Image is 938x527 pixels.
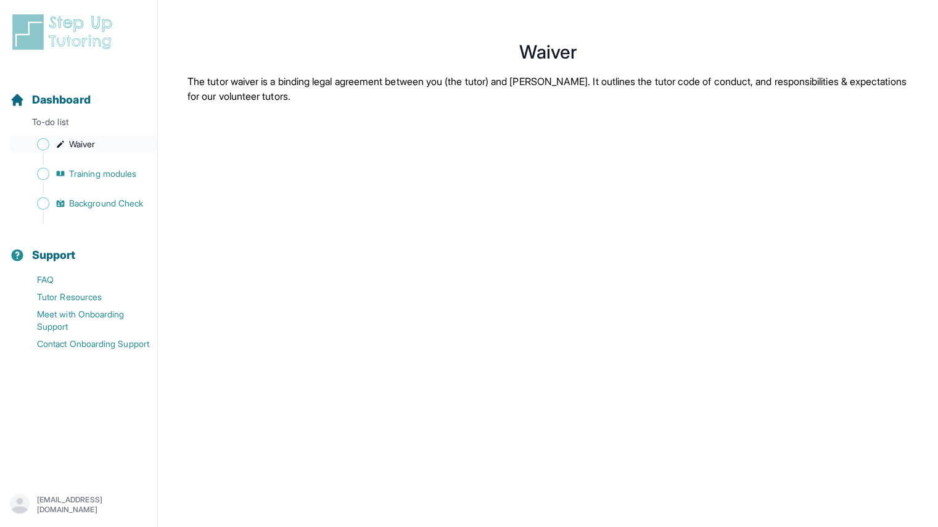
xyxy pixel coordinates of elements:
[69,168,136,180] span: Training modules
[5,71,152,113] button: Dashboard
[10,165,157,182] a: Training modules
[32,247,76,264] span: Support
[10,335,157,353] a: Contact Onboarding Support
[10,195,157,212] a: Background Check
[187,74,908,104] p: The tutor waiver is a binding legal agreement between you (the tutor) and [PERSON_NAME]. It outli...
[37,495,147,515] p: [EMAIL_ADDRESS][DOMAIN_NAME]
[69,197,143,210] span: Background Check
[5,227,152,269] button: Support
[10,306,157,335] a: Meet with Onboarding Support
[10,91,91,108] a: Dashboard
[10,288,157,306] a: Tutor Resources
[32,91,91,108] span: Dashboard
[10,494,147,516] button: [EMAIL_ADDRESS][DOMAIN_NAME]
[10,271,157,288] a: FAQ
[187,44,908,59] h1: Waiver
[10,12,120,52] img: logo
[69,138,95,150] span: Waiver
[10,136,157,153] a: Waiver
[5,116,152,133] p: To-do list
